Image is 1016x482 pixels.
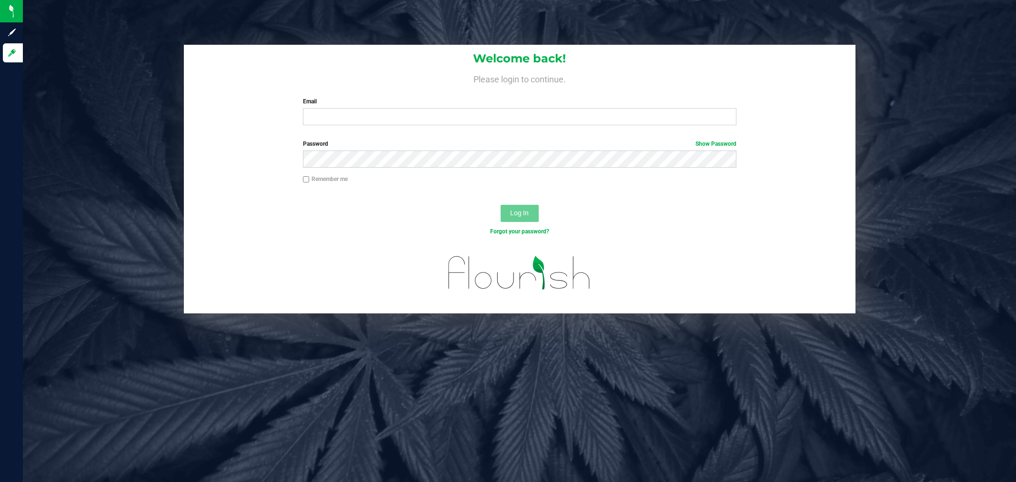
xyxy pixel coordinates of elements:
span: Password [303,141,328,147]
img: flourish_logo.svg [435,246,604,300]
a: Show Password [695,141,736,147]
label: Remember me [303,175,348,183]
label: Email [303,97,736,106]
h4: Please login to continue. [184,72,855,84]
h1: Welcome back! [184,52,855,65]
input: Remember me [303,176,310,183]
button: Log In [501,205,539,222]
inline-svg: Log in [7,48,17,58]
span: Log In [510,209,529,217]
inline-svg: Sign up [7,28,17,37]
a: Forgot your password? [490,228,549,235]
